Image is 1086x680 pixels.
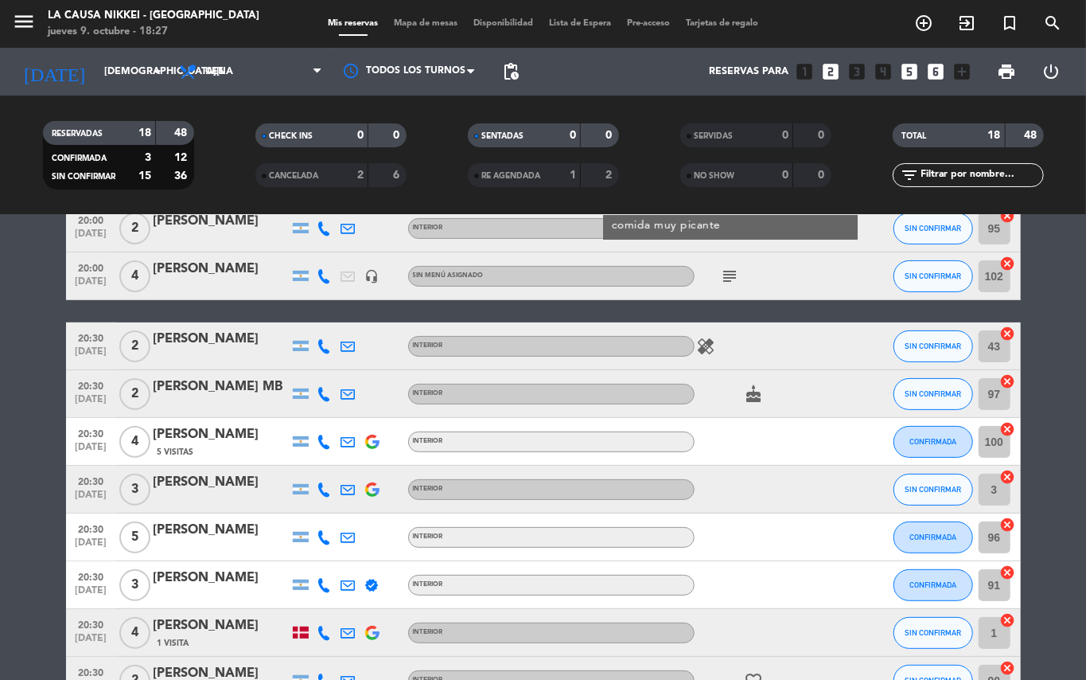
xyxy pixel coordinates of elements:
[541,19,619,28] span: Lista de Espera
[72,633,111,651] span: [DATE]
[413,225,443,231] span: INTERIOR
[821,61,842,82] i: looks_two
[926,61,947,82] i: looks_6
[893,522,973,553] button: CONFIRMADA
[138,170,151,182] strong: 15
[357,130,364,141] strong: 0
[119,569,150,601] span: 3
[72,376,111,394] span: 20:30
[72,471,111,490] span: 20:30
[119,213,150,244] span: 2
[158,637,189,650] span: 1 Visita
[119,617,150,649] span: 4
[72,519,111,537] span: 20:30
[1000,612,1016,628] i: cancel
[72,615,111,633] span: 20:30
[148,62,167,81] i: arrow_drop_down
[695,132,734,140] span: SERVIDAS
[909,580,956,589] span: CONFIRMADA
[782,130,788,141] strong: 0
[72,490,111,508] span: [DATE]
[905,485,961,494] span: SIN CONFIRMAR
[72,585,111,604] span: [DATE]
[393,130,403,141] strong: 0
[72,394,111,412] span: [DATE]
[413,486,443,492] span: INTERIOR
[174,127,190,139] strong: 48
[902,132,927,140] span: TOTAL
[1000,565,1016,580] i: cancel
[988,130,1001,141] strong: 18
[501,62,520,81] span: pending_actions
[205,66,233,77] span: Cena
[997,62,1016,81] span: print
[413,629,443,635] span: INTERIOR
[1000,517,1016,533] i: cancel
[53,154,107,162] span: CONFIRMADA
[154,616,289,636] div: [PERSON_NAME]
[893,213,973,244] button: SIN CONFIRMAR
[138,127,151,139] strong: 18
[154,259,289,279] div: [PERSON_NAME]
[611,201,849,234] div: No nos gusta el cilantro. Tampoco la comida muy picante
[154,472,289,493] div: [PERSON_NAME]
[1000,373,1016,389] i: cancel
[119,378,150,410] span: 2
[893,330,973,362] button: SIN CONFIRMAR
[678,19,766,28] span: Tarjetas de regalo
[119,522,150,553] span: 5
[413,533,443,540] span: INTERIOR
[1043,14,1062,33] i: search
[697,337,716,356] i: healing
[393,170,403,181] strong: 6
[482,132,524,140] span: SENTADAS
[119,260,150,292] span: 4
[957,14,976,33] i: exit_to_app
[893,474,973,506] button: SIN CONFIRMAR
[365,483,380,497] img: google-logo.png
[413,390,443,397] span: INTERIOR
[905,628,961,637] span: SIN CONFIRMAR
[72,328,111,346] span: 20:30
[386,19,465,28] span: Mapa de mesas
[154,520,289,541] div: [PERSON_NAME]
[270,132,313,140] span: CHECK INS
[847,61,868,82] i: looks_3
[365,435,380,449] img: google-logo.png
[1000,660,1016,676] i: cancel
[154,377,289,397] div: [PERSON_NAME] MB
[270,172,319,180] span: CANCELADA
[12,10,36,33] i: menu
[874,61,894,82] i: looks_4
[154,329,289,350] div: [PERSON_NAME]
[695,172,735,180] span: NO SHOW
[1000,469,1016,485] i: cancel
[174,170,190,182] strong: 36
[1000,326,1016,342] i: cancel
[782,170,788,181] strong: 0
[154,424,289,445] div: [PERSON_NAME]
[12,10,36,39] button: menu
[920,166,1043,184] input: Filtrar por nombre...
[72,537,111,556] span: [DATE]
[413,581,443,588] span: INTERIOR
[893,569,973,601] button: CONFIRMADA
[413,272,484,279] span: Sin menú asignado
[909,533,956,541] span: CONFIRMADA
[119,474,150,506] span: 3
[72,210,111,229] span: 20:00
[905,224,961,233] span: SIN CONFIRMAR
[72,276,111,295] span: [DATE]
[1000,256,1016,272] i: cancel
[893,426,973,458] button: CONFIRMADA
[914,14,933,33] i: add_circle_outline
[72,442,111,460] span: [DATE]
[154,568,289,588] div: [PERSON_NAME]
[154,211,289,232] div: [PERSON_NAME]
[605,170,615,181] strong: 2
[745,385,764,404] i: cake
[320,19,386,28] span: Mis reservas
[365,626,380,640] img: google-logo.png
[413,438,443,444] span: INTERIOR
[1000,208,1016,224] i: cancel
